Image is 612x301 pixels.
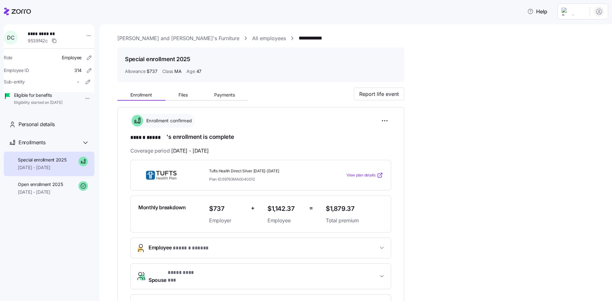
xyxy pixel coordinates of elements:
span: Employee ID [4,67,29,74]
span: 314 [74,67,82,74]
img: THP Direct [138,168,184,183]
span: [DATE] - [DATE] [171,147,209,155]
span: Spouse [149,269,202,284]
span: Enrollments [18,139,45,147]
span: Tufts Health Direct Silver [DATE]-[DATE] [209,168,321,174]
a: All employees [252,34,286,42]
a: [PERSON_NAME] and [PERSON_NAME]'s Furniture [117,34,239,42]
span: Coverage period [130,147,209,155]
span: $1,142.37 [267,204,304,214]
span: Personal details [18,120,55,128]
span: Monthly breakdown [138,204,186,211]
span: View plan details [346,172,375,178]
span: Help [527,8,547,15]
span: 47 [196,68,201,75]
span: Plan ID: 59763MA0040012 [209,176,255,182]
span: Eligible for benefits [14,92,62,98]
span: Enrollment confirmed [144,118,192,124]
span: Payments [214,93,235,97]
span: Allowance [125,68,145,75]
span: Employee [149,244,212,252]
span: - [77,79,79,85]
span: Special enrollment 2025 [18,157,67,163]
span: Employer [209,217,246,225]
button: Report life event [354,88,404,100]
span: Open enrollment 2025 [18,181,63,188]
span: Employee [267,217,304,225]
span: Files [178,93,188,97]
button: Help [522,5,552,18]
span: Class [162,68,173,75]
span: Sub-entity [4,79,25,85]
span: $737 [209,204,246,214]
span: MA [174,68,181,75]
span: Enrollment [130,93,152,97]
img: Employer logo [562,8,585,15]
span: Report life event [359,90,399,98]
span: D C [7,35,14,40]
span: 9539f42c [28,38,48,44]
span: Eligibility started on [DATE] [14,100,62,105]
span: $737 [147,68,157,75]
span: Total premium [326,217,383,225]
h1: Special enrollment 2025 [125,55,190,63]
span: Age [186,68,195,75]
span: [DATE] - [DATE] [18,164,67,171]
h1: 's enrollment is complete [130,133,391,142]
span: + [251,204,255,213]
span: Employee [62,54,82,61]
a: View plan details [346,172,383,178]
span: = [309,204,313,213]
span: Role [4,54,12,61]
span: $1,879.37 [326,204,383,214]
span: [DATE] - [DATE] [18,189,63,195]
